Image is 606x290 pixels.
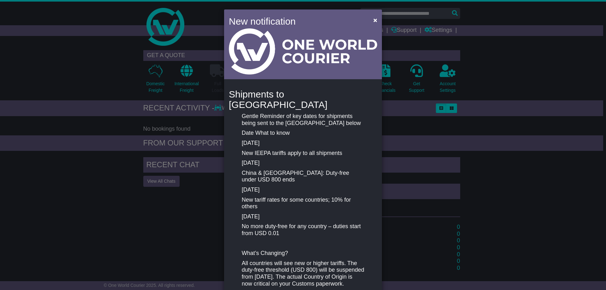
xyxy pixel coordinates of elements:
[229,14,364,28] h4: New notification
[242,130,364,137] p: Date What to know
[242,213,364,220] p: [DATE]
[242,160,364,167] p: [DATE]
[242,197,364,210] p: New tariff rates for some countries; 10% for others
[242,250,364,257] p: What’s Changing?
[242,223,364,237] p: No more duty-free for any country – duties start from USD 0.01
[242,186,364,193] p: [DATE]
[242,150,364,157] p: New IEEPA tariffs apply to all shipments
[242,170,364,183] p: China & [GEOGRAPHIC_DATA]: Duty-free under USD 800 ends
[229,28,377,74] img: Light
[242,140,364,147] p: [DATE]
[229,89,377,110] h4: Shipments to [GEOGRAPHIC_DATA]
[373,16,377,24] span: ×
[242,260,364,287] p: All countries will see new or higher tariffs. The duty-free threshold (USD 800) will be suspended...
[370,14,380,27] button: Close
[242,113,364,127] p: Gentle Reminder of key dates for shipments being sent to the [GEOGRAPHIC_DATA] below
